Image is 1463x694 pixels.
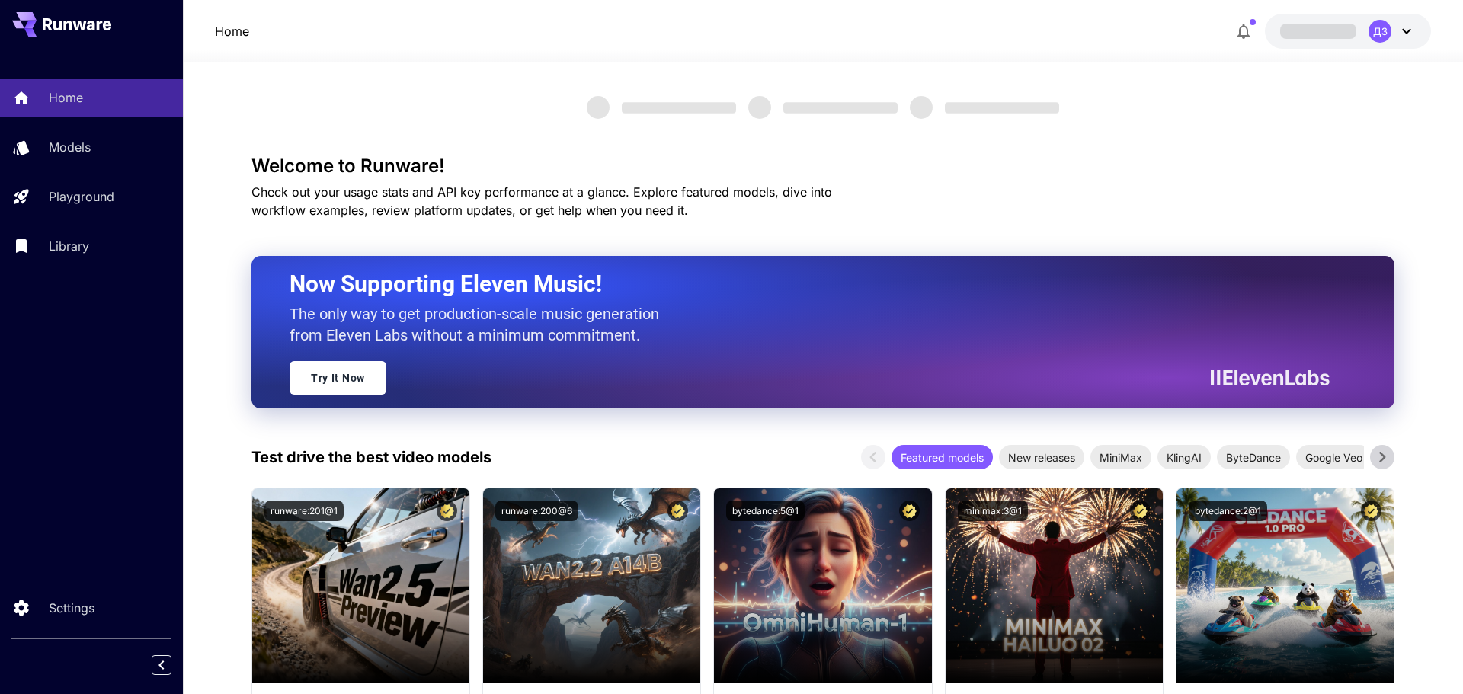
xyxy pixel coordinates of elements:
button: runware:201@1 [264,501,344,521]
h2: Now Supporting Eleven Music! [290,270,1318,299]
span: KlingAI [1157,449,1211,465]
button: Certified Model – Vetted for best performance and includes a commercial license. [667,501,688,521]
div: Featured models [892,445,993,469]
span: MiniMax [1090,449,1151,465]
img: alt [252,488,469,683]
img: alt [483,488,700,683]
p: Models [49,138,91,156]
p: Home [49,88,83,107]
img: alt [1176,488,1394,683]
p: Playground [49,187,114,206]
span: Check out your usage stats and API key performance at a glance. Explore featured models, dive int... [251,184,832,218]
span: Google Veo [1296,449,1372,465]
p: Settings [49,599,94,617]
button: Certified Model – Vetted for best performance and includes a commercial license. [1130,501,1151,521]
p: Test drive the best video models [251,446,491,469]
button: Certified Model – Vetted for best performance and includes a commercial license. [1361,501,1381,521]
div: ДЗ [1369,20,1391,43]
h3: Welcome to Runware! [251,155,1394,177]
button: minimax:3@1 [958,501,1028,521]
nav: breadcrumb [215,22,249,40]
div: Google Veo [1296,445,1372,469]
button: bytedance:5@1 [726,501,805,521]
span: Featured models [892,449,993,465]
button: runware:200@6 [495,501,578,521]
div: Collapse sidebar [163,651,183,679]
div: KlingAI [1157,445,1211,469]
button: Certified Model – Vetted for best performance and includes a commercial license. [437,501,457,521]
button: ДЗ [1265,14,1431,49]
div: New releases [999,445,1084,469]
span: New releases [999,449,1084,465]
button: Certified Model – Vetted for best performance and includes a commercial license. [899,501,920,521]
a: Try It Now [290,361,386,395]
button: bytedance:2@1 [1189,501,1267,521]
p: The only way to get production-scale music generation from Eleven Labs without a minimum commitment. [290,303,671,346]
div: MiniMax [1090,445,1151,469]
img: alt [946,488,1163,683]
span: ByteDance [1217,449,1290,465]
p: Library [49,237,89,255]
img: alt [714,488,931,683]
div: ByteDance [1217,445,1290,469]
button: Collapse sidebar [152,655,171,675]
a: Home [215,22,249,40]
